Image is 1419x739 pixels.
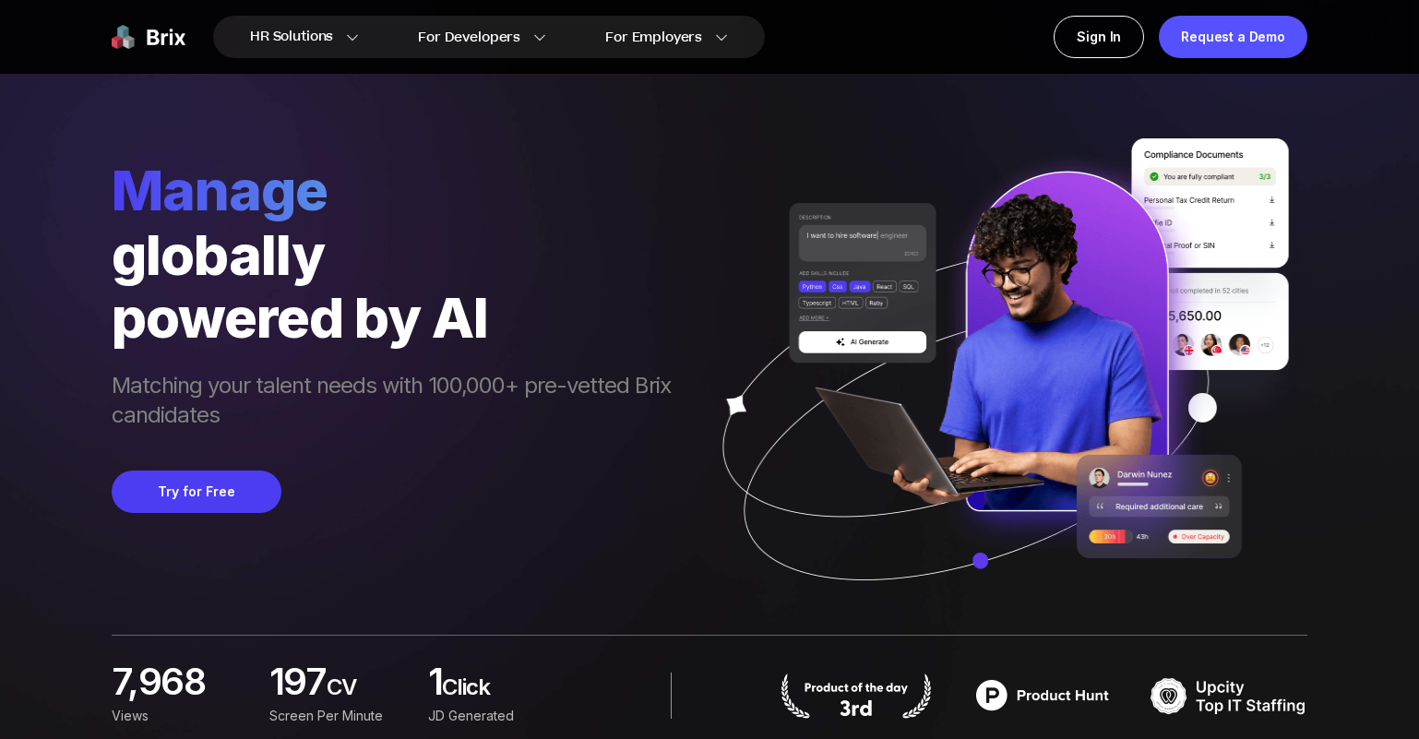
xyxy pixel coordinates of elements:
a: Request a Demo [1159,16,1307,58]
img: product hunt badge [778,673,935,719]
img: TOP IT STAFFING [1151,673,1307,719]
span: 197 [269,665,326,702]
span: 1 [428,665,442,702]
div: powered by AI [112,286,689,349]
div: globally [112,223,689,286]
span: manage [112,157,689,223]
button: Try for Free [112,471,281,513]
span: HR Solutions [250,22,333,52]
span: For Employers [605,28,702,47]
span: CV [327,673,406,709]
span: 7,968 [112,665,205,697]
span: Click [442,673,564,709]
div: JD Generated [428,706,564,726]
div: screen per minute [269,706,405,726]
img: product hunt badge [964,673,1121,719]
div: Views [112,706,247,726]
img: ai generate [689,138,1307,635]
span: For Developers [418,28,520,47]
span: Matching your talent needs with 100,000+ pre-vetted Brix candidates [112,371,689,434]
a: Sign In [1054,16,1144,58]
